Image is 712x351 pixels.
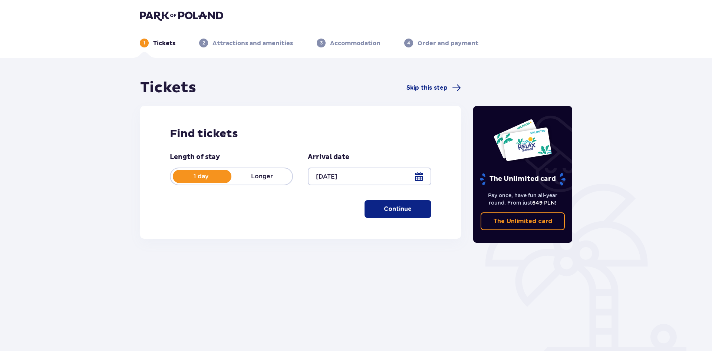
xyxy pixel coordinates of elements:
button: Continue [365,200,431,218]
p: Arrival date [308,153,349,162]
p: Continue [384,205,412,213]
p: The Unlimited card [493,217,552,225]
a: The Unlimited card [481,212,565,230]
span: 649 PLN [532,200,555,206]
div: 2Attractions and amenities [199,39,293,47]
div: 4Order and payment [404,39,478,47]
p: Accommodation [330,39,380,47]
p: Tickets [153,39,175,47]
p: 4 [407,40,410,46]
p: Attractions and amenities [212,39,293,47]
span: Skip this step [406,84,448,92]
div: 1Tickets [140,39,175,47]
a: Skip this step [406,83,461,92]
p: Order and payment [418,39,478,47]
p: Longer [231,172,292,181]
h1: Tickets [140,79,196,97]
p: 2 [202,40,205,46]
p: 1 [144,40,145,46]
img: Park of Poland logo [140,10,223,21]
div: 3Accommodation [317,39,380,47]
p: 3 [320,40,323,46]
img: Two entry cards to Suntago with the word 'UNLIMITED RELAX', featuring a white background with tro... [493,119,552,162]
h2: Find tickets [170,127,431,141]
p: Length of stay [170,153,220,162]
p: 1 day [171,172,231,181]
p: The Unlimited card [479,173,566,186]
p: Pay once, have fun all-year round. From just ! [481,192,565,206]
